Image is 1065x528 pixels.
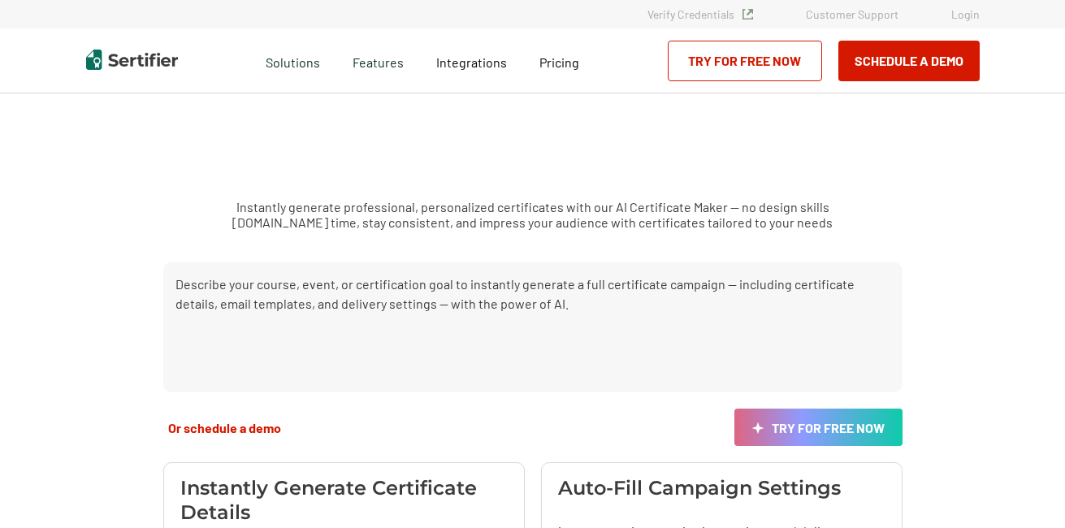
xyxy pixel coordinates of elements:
p: Instantly generate professional, personalized certificates with our AI Certificate Maker — no des... [188,199,877,230]
h3: Auto-Fill Campaign Settings [558,476,841,500]
a: Customer Support [806,7,898,21]
a: Verify Credentials [647,7,753,21]
a: Try for free now [734,409,903,446]
a: Login [951,7,980,21]
img: AI Icon [752,422,764,435]
span: Features [353,50,404,71]
button: Or schedule a demo [163,419,286,436]
h3: Instantly Generate Certificate Details [180,476,508,525]
img: Verified [742,9,753,19]
h1: AI Certificate Maker [335,126,730,175]
a: Integrations [436,50,507,71]
span: Solutions [266,50,320,71]
a: Or schedule a demo [163,409,286,446]
a: Try for Free Now [668,41,822,81]
span: Pricing [539,54,579,70]
a: Pricing [539,50,579,71]
img: Sertifier | Digital Credentialing Platform [86,50,178,70]
span: Integrations [436,54,507,70]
